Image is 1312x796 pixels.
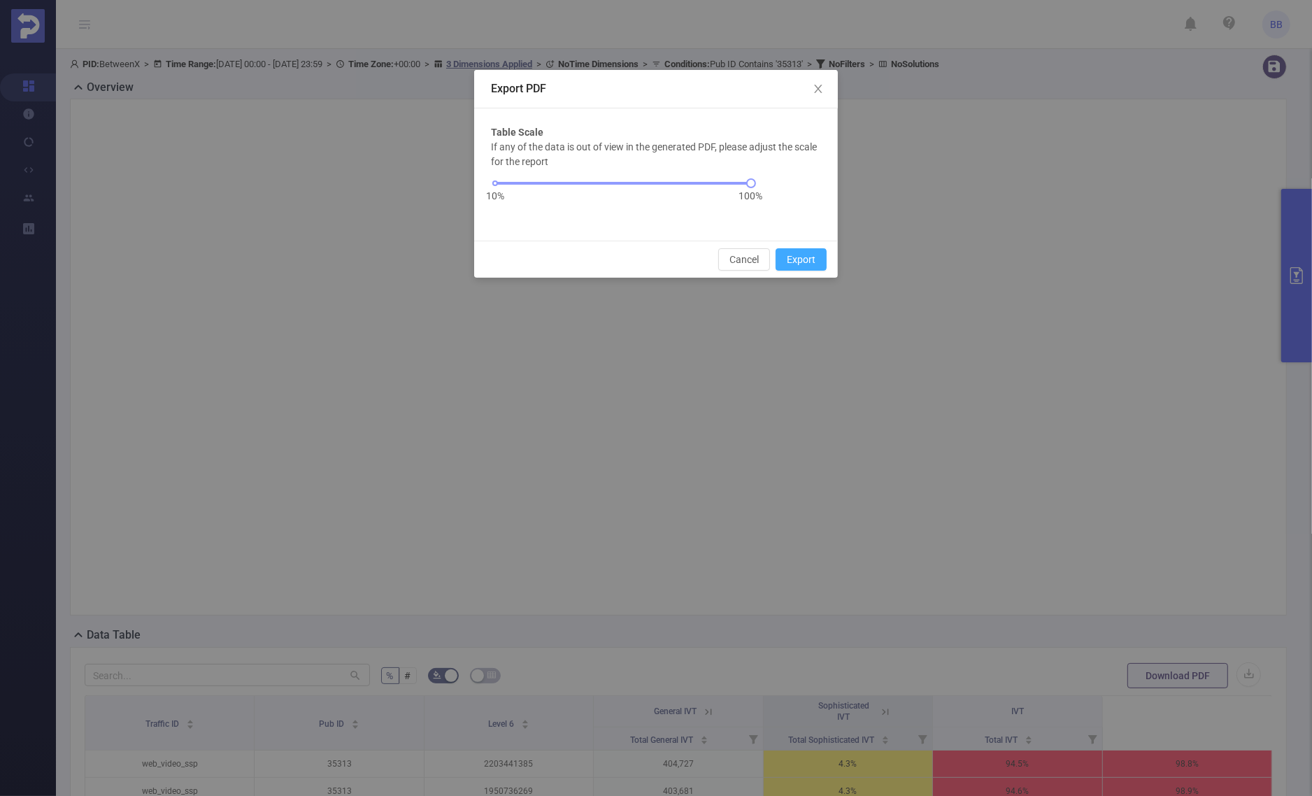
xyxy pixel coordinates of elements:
[718,248,770,271] button: Cancel
[739,189,763,204] span: 100%
[491,140,821,169] p: If any of the data is out of view in the generated PDF, please adjust the scale for the report
[776,248,827,271] button: Export
[813,83,824,94] i: icon: close
[491,81,821,97] div: Export PDF
[486,189,504,204] span: 10%
[799,70,838,109] button: Close
[491,125,543,140] b: Table Scale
